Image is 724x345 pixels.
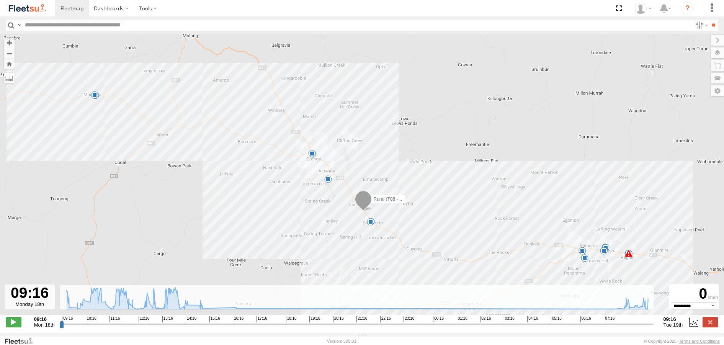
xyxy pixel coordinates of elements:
[664,316,683,322] strong: 09:16
[670,285,718,302] div: 0
[139,316,149,322] span: 12:16
[664,322,683,328] span: Tue 19th Aug 2025
[693,20,709,31] label: Search Filter Options
[233,316,244,322] span: 16:16
[34,316,55,322] strong: 09:16
[380,316,391,322] span: 22:16
[580,316,591,322] span: 06:16
[679,339,720,343] a: Terms and Conditions
[527,316,538,322] span: 04:16
[480,316,491,322] span: 02:16
[324,175,332,183] div: 8
[86,316,96,322] span: 10:16
[309,316,320,322] span: 19:16
[186,316,196,322] span: 14:16
[457,316,467,322] span: 01:16
[551,316,562,322] span: 05:16
[4,48,15,59] button: Zoom out
[109,316,120,322] span: 11:16
[632,3,654,14] div: Darren Small
[327,339,356,343] div: Version: 305.03
[433,316,444,322] span: 00:16
[286,316,297,322] span: 18:16
[8,3,47,13] img: fleetsu-logo-horizontal.svg
[209,316,220,322] span: 15:16
[711,85,724,96] label: Map Settings
[62,316,73,322] span: 09:16
[333,316,344,322] span: 20:16
[373,196,438,202] span: Rural (T08 - [PERSON_NAME])
[682,2,694,15] i: ?
[703,317,718,327] label: Close
[4,38,15,48] button: Zoom in
[504,316,515,322] span: 03:16
[162,316,173,322] span: 13:16
[257,316,267,322] span: 17:16
[644,339,720,343] div: © Copyright 2025 -
[604,316,615,322] span: 07:16
[6,317,21,327] label: Play/Stop
[4,73,15,83] label: Measure
[34,322,55,328] span: Mon 18th Aug 2025
[16,20,22,31] label: Search Query
[404,316,414,322] span: 23:16
[4,337,39,345] a: Visit our Website
[356,316,367,322] span: 21:16
[4,59,15,69] button: Zoom Home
